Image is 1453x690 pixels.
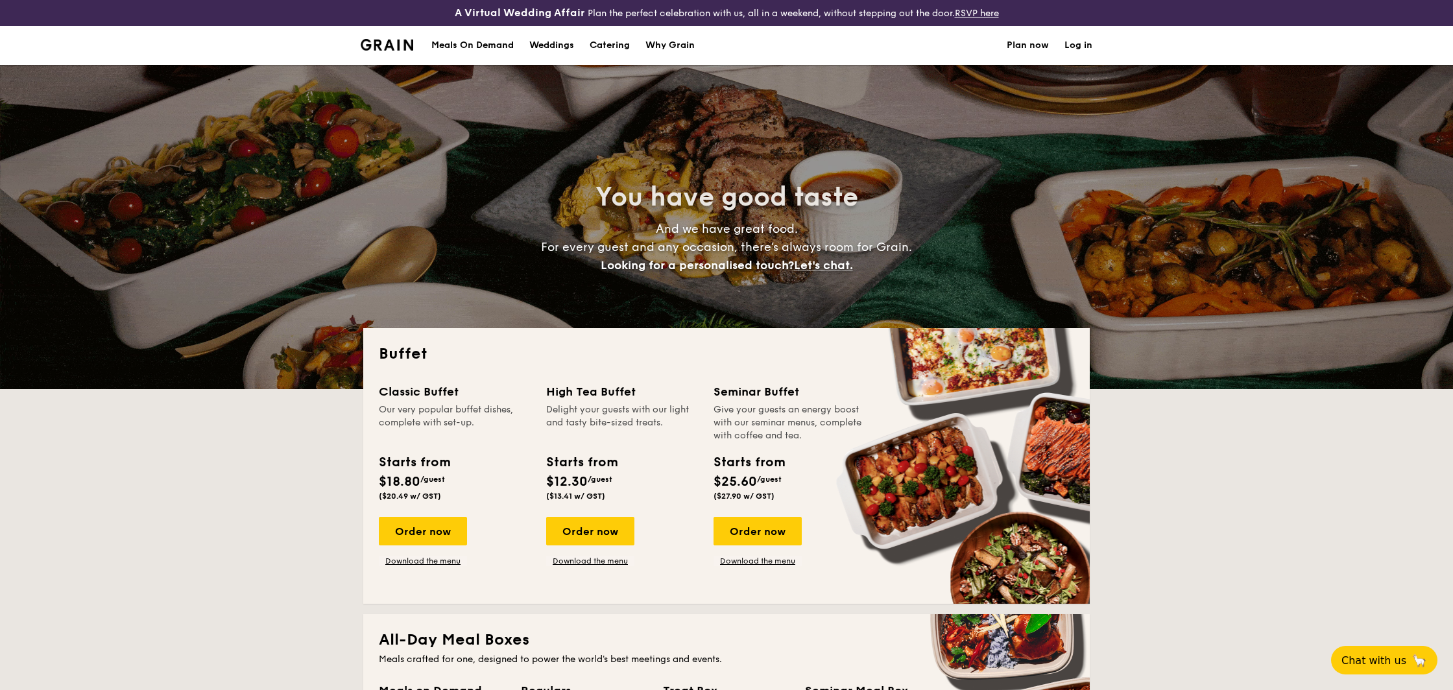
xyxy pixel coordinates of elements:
a: Logotype [361,39,413,51]
a: Download the menu [546,556,634,566]
a: Log in [1064,26,1092,65]
img: Grain [361,39,413,51]
a: Plan now [1007,26,1049,65]
h4: A Virtual Wedding Affair [455,5,585,21]
div: Starts from [714,453,784,472]
span: And we have great food. For every guest and any occasion, there’s always room for Grain. [541,222,912,272]
div: High Tea Buffet [546,383,698,401]
div: Why Grain [645,26,695,65]
div: Classic Buffet [379,383,531,401]
div: Starts from [379,453,450,472]
h2: Buffet [379,344,1074,364]
span: $18.80 [379,474,420,490]
div: Meals On Demand [431,26,514,65]
a: Weddings [522,26,582,65]
a: Catering [582,26,638,65]
div: Starts from [546,453,617,472]
div: Order now [546,517,634,545]
a: Download the menu [379,556,467,566]
span: $25.60 [714,474,757,490]
span: /guest [420,475,445,484]
a: Meals On Demand [424,26,522,65]
a: RSVP here [955,8,999,19]
span: 🦙 [1411,653,1427,668]
div: Order now [714,517,802,545]
h1: Catering [590,26,630,65]
span: ($27.90 w/ GST) [714,492,775,501]
div: Plan the perfect celebration with us, all in a weekend, without stepping out the door. [353,5,1100,21]
span: ($20.49 w/ GST) [379,492,441,501]
button: Chat with us🦙 [1331,646,1437,674]
span: /guest [588,475,612,484]
div: Our very popular buffet dishes, complete with set-up. [379,403,531,442]
span: You have good taste [595,182,858,213]
span: ($13.41 w/ GST) [546,492,605,501]
div: Delight your guests with our light and tasty bite-sized treats. [546,403,698,442]
div: Seminar Buffet [714,383,865,401]
div: Weddings [529,26,574,65]
span: /guest [757,475,782,484]
div: Give your guests an energy boost with our seminar menus, complete with coffee and tea. [714,403,865,442]
div: Meals crafted for one, designed to power the world's best meetings and events. [379,653,1074,666]
div: Order now [379,517,467,545]
a: Why Grain [638,26,702,65]
span: $12.30 [546,474,588,490]
span: Let's chat. [794,258,853,272]
h2: All-Day Meal Boxes [379,630,1074,650]
a: Download the menu [714,556,802,566]
span: Looking for a personalised touch? [601,258,794,272]
span: Chat with us [1341,654,1406,667]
